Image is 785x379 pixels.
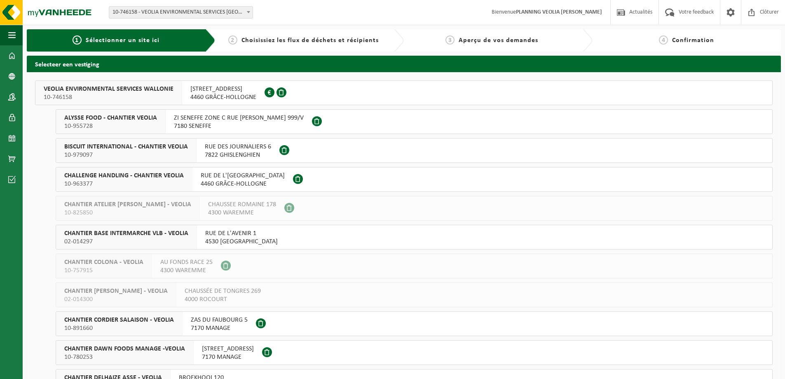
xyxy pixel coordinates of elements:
span: CHAUSSÉE DE TONGRES 269 [185,287,261,295]
span: 4000 ROCOURT [185,295,261,304]
span: 7170 MANAGE [202,353,254,361]
span: RUE DES JOURNALIERS 6 [205,143,271,151]
span: CHANTIER COLONA - VEOLIA [64,258,143,266]
button: CHALLENGE HANDLING - CHANTIER VEOLIA 10-963377 RUE DE L'[GEOGRAPHIC_DATA]4460 GRÂCE-HOLLOGNE [56,167,773,192]
span: CHALLENGE HANDLING - CHANTIER VEOLIA [64,172,184,180]
span: 7170 MANAGE [191,324,248,332]
strong: PLANNING VEOLIA [PERSON_NAME] [516,9,602,15]
span: 7822 GHISLENGHIEN [205,151,271,159]
span: 4 [659,35,668,45]
span: 02-014300 [64,295,168,304]
span: 10-746158 - VEOLIA ENVIRONMENTAL SERVICES WALLONIE - GRÂCE-HOLLOGNE [109,6,253,19]
span: 10-746158 - VEOLIA ENVIRONMENTAL SERVICES WALLONIE - GRÂCE-HOLLOGNE [109,7,253,18]
span: RUE DE L'AVENIR 1 [205,229,278,238]
h2: Selecteer een vestiging [27,56,781,72]
span: 7180 SENEFFE [174,122,304,130]
span: CHANTIER DAWN FOODS MANAGE -VEOLIA [64,345,185,353]
span: 4300 WAREMME [208,209,276,217]
span: ZAS DU FAUBOURG 5 [191,316,248,324]
button: VEOLIA ENVIRONMENTAL SERVICES WALLONIE 10-746158 [STREET_ADDRESS]4460 GRÂCE-HOLLOGNE [35,80,773,105]
span: 10-963377 [64,180,184,188]
button: BISCUIT INTERNATIONAL - CHANTIER VEOLIA 10-979097 RUE DES JOURNALIERS 67822 GHISLENGHIEN [56,138,773,163]
span: 10-825850 [64,209,191,217]
span: Sélectionner un site ici [86,37,159,44]
span: 10-979097 [64,151,188,159]
span: 4460 GRÂCE-HOLLOGNE [201,180,285,188]
span: [STREET_ADDRESS] [202,345,254,353]
span: 10-891660 [64,324,174,332]
span: 4530 [GEOGRAPHIC_DATA] [205,238,278,246]
span: ZI SENEFFE ZONE C RUE [PERSON_NAME] 999/V [174,114,304,122]
span: 4300 WAREMME [160,266,213,275]
span: ALYSSE FOOD - CHANTIER VEOLIA [64,114,157,122]
span: CHAUSSEE ROMAINE 178 [208,200,276,209]
span: 10-746158 [44,93,173,101]
span: CHANTIER [PERSON_NAME] - VEOLIA [64,287,168,295]
button: ALYSSE FOOD - CHANTIER VEOLIA 10-955728 ZI SENEFFE ZONE C RUE [PERSON_NAME] 999/V7180 SENEFFE [56,109,773,134]
span: Aperçu de vos demandes [459,37,538,44]
span: CHANTIER ATELIER [PERSON_NAME] - VEOLIA [64,200,191,209]
span: 4460 GRÂCE-HOLLOGNE [190,93,256,101]
button: CHANTIER CORDIER SALAISON - VEOLIA 10-891660 ZAS DU FAUBOURG 57170 MANAGE [56,311,773,336]
span: Choisissiez les flux de déchets et récipients [241,37,379,44]
span: 2 [228,35,237,45]
button: CHANTIER DAWN FOODS MANAGE -VEOLIA 10-780253 [STREET_ADDRESS]7170 MANAGE [56,340,773,365]
span: VEOLIA ENVIRONMENTAL SERVICES WALLONIE [44,85,173,93]
span: 02-014297 [64,238,188,246]
span: RUE DE L'[GEOGRAPHIC_DATA] [201,172,285,180]
span: AU FONDS RACE 25 [160,258,213,266]
span: CHANTIER BASE INTERMARCHE VLB - VEOLIA [64,229,188,238]
span: 10-955728 [64,122,157,130]
span: 10-757915 [64,266,143,275]
span: CHANTIER CORDIER SALAISON - VEOLIA [64,316,174,324]
span: BISCUIT INTERNATIONAL - CHANTIER VEOLIA [64,143,188,151]
span: 10-780253 [64,353,185,361]
span: Confirmation [672,37,714,44]
span: [STREET_ADDRESS] [190,85,256,93]
span: 3 [445,35,455,45]
button: CHANTIER BASE INTERMARCHE VLB - VEOLIA 02-014297 RUE DE L'AVENIR 14530 [GEOGRAPHIC_DATA] [56,225,773,250]
span: 1 [73,35,82,45]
